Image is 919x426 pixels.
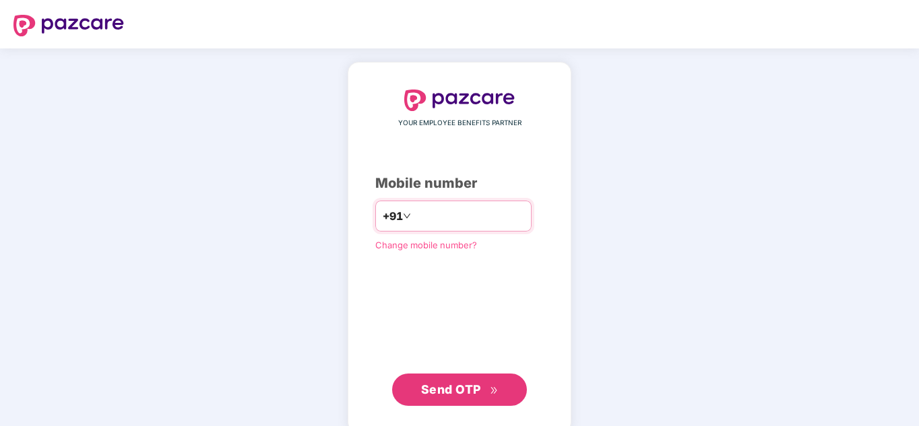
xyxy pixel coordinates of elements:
span: Send OTP [421,382,481,396]
span: +91 [383,208,403,225]
a: Change mobile number? [375,240,477,250]
span: down [403,212,411,220]
img: logo [13,15,124,36]
div: Mobile number [375,173,544,194]
img: logo [404,90,515,111]
span: double-right [490,386,499,395]
button: Send OTPdouble-right [392,374,527,406]
span: YOUR EMPLOYEE BENEFITS PARTNER [398,118,521,129]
